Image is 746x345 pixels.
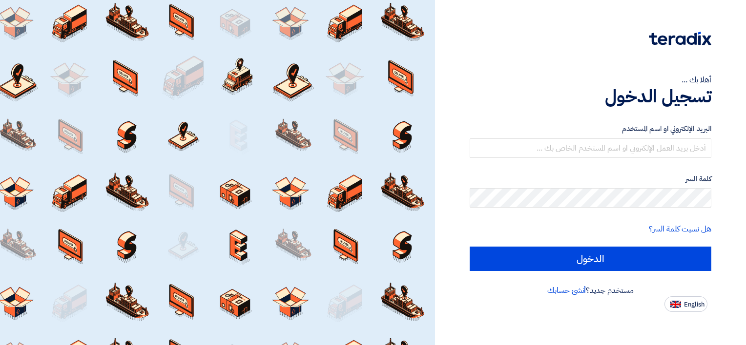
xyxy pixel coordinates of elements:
input: أدخل بريد العمل الإلكتروني او اسم المستخدم الخاص بك ... [470,138,711,158]
img: en-US.png [670,301,681,308]
div: أهلا بك ... [470,74,711,86]
input: الدخول [470,247,711,271]
a: هل نسيت كلمة السر؟ [649,223,711,235]
div: مستخدم جديد؟ [470,285,711,296]
label: كلمة السر [470,173,711,185]
button: English [664,296,707,312]
img: Teradix logo [649,32,711,45]
span: English [684,301,705,308]
h1: تسجيل الدخول [470,86,711,107]
label: البريد الإلكتروني او اسم المستخدم [470,123,711,134]
a: أنشئ حسابك [547,285,586,296]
